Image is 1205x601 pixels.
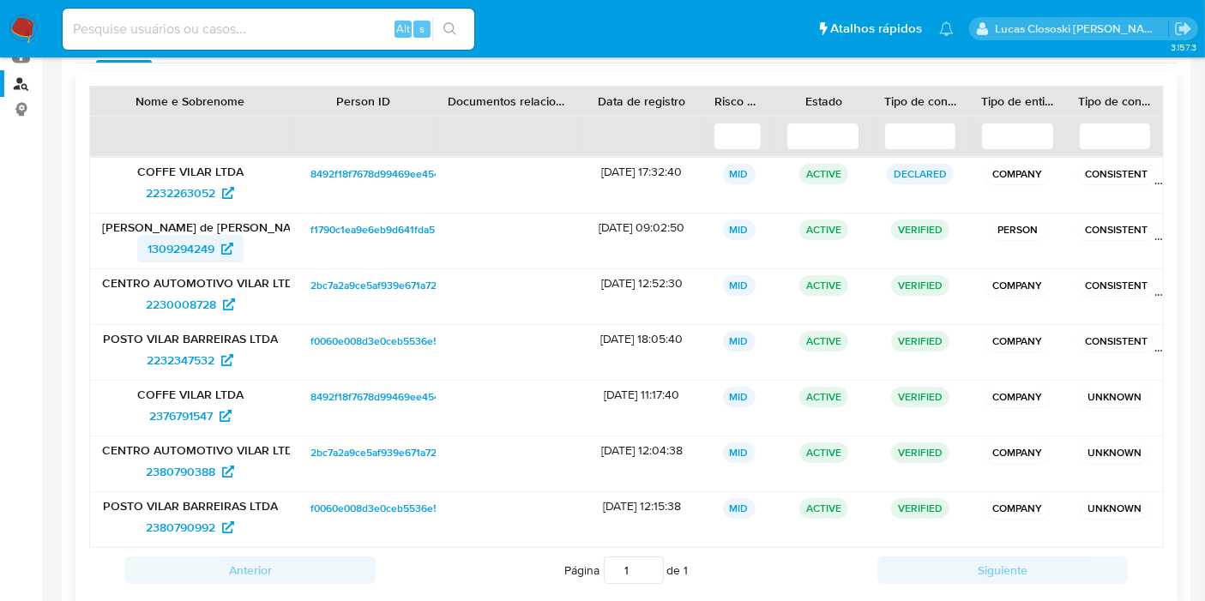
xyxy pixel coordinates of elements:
[419,21,425,37] span: s
[1171,40,1196,54] span: 3.157.3
[432,17,467,41] button: search-icon
[1174,20,1192,38] a: Sair
[996,21,1169,37] p: lucas.clososki@mercadolivre.com
[396,21,410,37] span: Alt
[63,18,474,40] input: Pesquise usuários ou casos...
[939,21,954,36] a: Notificações
[830,20,922,38] span: Atalhos rápidos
